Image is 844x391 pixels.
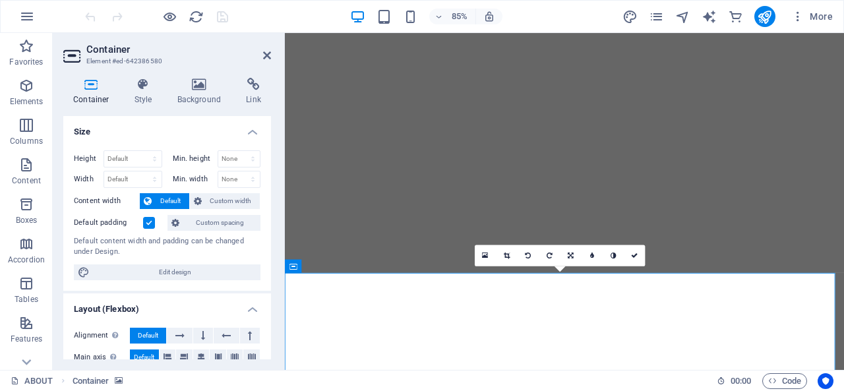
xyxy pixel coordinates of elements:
a: Change orientation [560,245,581,266]
span: : [740,376,742,386]
p: Columns [10,136,43,146]
h3: Element #ed-642386580 [86,55,245,67]
nav: breadcrumb [73,373,123,389]
label: Min. width [173,175,218,183]
i: This element contains a background [115,377,123,384]
h4: Background [167,78,237,105]
i: Design (Ctrl+Alt+Y) [622,9,638,24]
a: Click to cancel selection. Double-click to open Pages [11,373,53,389]
span: 00 00 [731,373,751,389]
button: More [786,6,838,27]
a: Crop mode [496,245,517,266]
button: Default [140,193,189,209]
span: Click to select. Double-click to edit [73,373,109,389]
button: 85% [429,9,476,24]
a: Greyscale [603,245,624,266]
label: Content width [74,193,140,209]
p: Features [11,334,42,344]
label: Height [74,155,104,162]
span: More [791,10,833,23]
button: reload [188,9,204,24]
i: Publish [757,9,772,24]
h4: Link [236,78,271,105]
button: Code [762,373,807,389]
h2: Container [86,44,271,55]
button: publish [754,6,775,27]
i: Pages (Ctrl+Alt+S) [649,9,664,24]
span: Edit design [94,264,256,280]
button: commerce [728,9,744,24]
label: Main axis [74,349,130,365]
p: Content [12,175,41,186]
p: Favorites [9,57,43,67]
label: Alignment [74,328,130,344]
button: navigator [675,9,691,24]
a: Rotate right 90° [539,245,560,266]
h4: Size [63,116,271,140]
i: On resize automatically adjust zoom level to fit chosen device. [483,11,495,22]
span: Default [156,193,185,209]
h4: Style [125,78,167,105]
h6: 85% [449,9,470,24]
span: Default [134,349,154,365]
p: Tables [15,294,38,305]
label: Min. height [173,155,218,162]
div: Default content width and padding can be changed under Design. [74,236,260,258]
label: Width [74,175,104,183]
a: Rotate left 90° [518,245,539,266]
h4: Layout (Flexbox) [63,293,271,317]
a: Confirm ( Ctrl ⏎ ) [624,245,645,266]
h6: Session time [717,373,752,389]
button: Usercentrics [818,373,833,389]
span: Code [768,373,801,389]
h4: Container [63,78,125,105]
span: Default [138,328,158,344]
p: Elements [10,96,44,107]
a: Blur [582,245,603,266]
i: AI Writer [702,9,717,24]
span: Custom width [206,193,256,209]
button: design [622,9,638,24]
a: Select files from the file manager, stock photos, or upload file(s) [475,245,496,266]
p: Boxes [16,215,38,226]
label: Default padding [74,215,143,231]
span: Custom spacing [183,215,256,231]
button: Custom width [190,193,260,209]
button: Edit design [74,264,260,280]
button: Default [130,328,166,344]
button: pages [649,9,665,24]
button: Custom spacing [167,215,260,231]
p: Accordion [8,255,45,265]
button: text_generator [702,9,717,24]
button: Default [130,349,159,365]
